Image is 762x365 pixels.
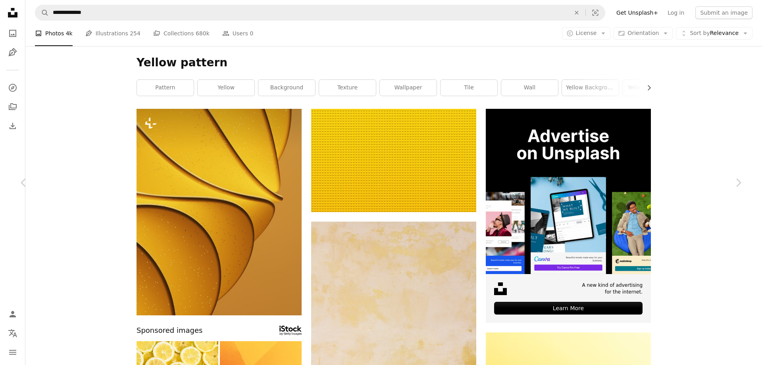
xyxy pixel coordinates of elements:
a: pattern [137,80,194,96]
img: a yellow background with small dots [311,109,476,212]
button: Orientation [614,27,673,40]
h1: Yellow pattern [137,56,651,70]
a: flowers beside yellow wall [311,342,476,349]
a: Get Unsplash+ [612,6,663,19]
a: Illustrations 254 [85,21,140,46]
a: texture [319,80,376,96]
span: Sort by [690,30,710,36]
a: Log in [663,6,689,19]
a: wallpaper [380,80,437,96]
a: a close up of a cell phone with a yellow background [137,208,302,215]
button: Language [5,325,21,341]
a: yellow background [562,80,619,96]
a: Illustrations [5,44,21,60]
a: a yellow background with small dots [311,157,476,164]
a: background [258,80,315,96]
span: 0 [250,29,253,38]
button: Clear [568,5,585,20]
span: A new kind of advertising for the internet. [582,282,643,295]
button: Sort byRelevance [676,27,752,40]
img: file-1631678316303-ed18b8b5cb9cimage [494,282,507,295]
a: Collections 680k [153,21,210,46]
a: A new kind of advertisingfor the internet.Learn More [486,109,651,323]
span: Sponsored images [137,325,202,336]
button: scroll list to the right [642,80,651,96]
span: License [576,30,597,36]
img: file-1635990755334-4bfd90f37242image [486,109,651,274]
span: 254 [130,29,140,38]
a: Next [714,145,762,221]
button: Visual search [586,5,605,20]
a: Photos [5,25,21,41]
a: tile [441,80,497,96]
button: Search Unsplash [35,5,49,20]
a: yellow wallpaper [623,80,679,96]
span: 680k [196,29,210,38]
img: a close up of a cell phone with a yellow background [137,109,302,315]
a: wall [501,80,558,96]
span: Orientation [627,30,659,36]
a: Explore [5,80,21,96]
button: License [562,27,611,40]
a: yellow [198,80,254,96]
form: Find visuals sitewide [35,5,605,21]
div: Learn More [494,302,643,315]
button: Submit an image [695,6,752,19]
button: Menu [5,344,21,360]
span: Relevance [690,29,739,37]
a: Log in / Sign up [5,306,21,322]
a: Collections [5,99,21,115]
a: Download History [5,118,21,134]
a: Users 0 [222,21,254,46]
